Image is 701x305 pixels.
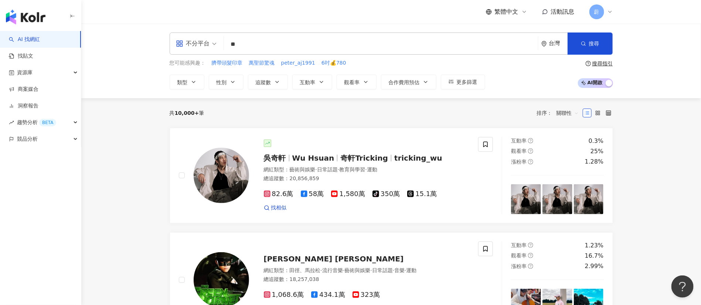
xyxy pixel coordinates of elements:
span: 1,068.6萬 [264,291,304,299]
span: · [370,267,372,273]
div: 網紅類型 ： [264,166,470,174]
a: 找貼文 [9,52,33,60]
button: 觀看率 [337,75,377,89]
span: 10,000+ [175,110,199,116]
div: 台灣 [549,40,568,47]
img: post-image [542,184,572,214]
span: question-circle [528,264,533,269]
span: 吳奇軒 [264,154,286,162]
button: 合作費用預估 [381,75,436,89]
span: 漲粉率 [511,159,527,165]
img: KOL Avatar [194,148,249,203]
button: peter_aj1991 [281,59,316,67]
img: post-image [574,184,604,214]
span: 82.6萬 [264,190,293,198]
span: question-circle [528,159,533,164]
span: · [343,267,344,273]
div: 網紅類型 ： [264,267,470,274]
span: 互動率 [511,138,527,144]
div: 25% [591,147,604,155]
span: question-circle [528,253,533,258]
span: 教育與學習 [339,167,365,172]
span: 奇軒Tricking [340,154,388,162]
span: 您可能感興趣： [170,59,206,67]
button: 互動率 [292,75,332,89]
span: 類型 [177,79,188,85]
div: 1.23% [585,241,604,250]
span: 15.1萬 [407,190,437,198]
span: rise [9,120,14,125]
span: 運動 [367,167,377,172]
div: 共 筆 [170,110,204,116]
span: 合作費用預估 [389,79,420,85]
a: searchAI 找網紅 [9,36,40,43]
div: 總追蹤數 ： 20,856,859 [264,175,470,182]
a: KOL Avatar吳奇軒Wu Hsuan奇軒Trickingtricking_wu網紅類型：藝術與娛樂·日常話題·教育與學習·運動總追蹤數：20,856,85982.6萬58萬1,580萬35... [170,128,613,223]
span: · [338,167,339,172]
span: question-circle [528,243,533,248]
a: 找相似 [264,204,287,212]
span: 音樂 [394,267,405,273]
span: 關聯性 [557,107,579,119]
span: · [393,267,394,273]
span: 藝術與娛樂 [290,167,316,172]
span: 臍帶頭髮印章 [212,59,243,67]
span: 資源庫 [17,64,33,81]
img: post-image [511,184,541,214]
button: 追蹤數 [248,75,288,89]
button: 萬聖節驚魂 [249,59,275,67]
a: 商案媒合 [9,86,38,93]
div: 0.3% [589,137,604,145]
span: · [321,267,322,273]
span: 蔚 [594,8,599,16]
a: 洞察報告 [9,102,38,110]
button: 更多篩選 [441,75,485,89]
span: 流行音樂 [322,267,343,273]
span: question-circle [586,61,591,66]
span: question-circle [528,148,533,154]
span: 追蹤數 [256,79,271,85]
span: 觀看率 [511,148,527,154]
img: logo [6,10,45,24]
span: 運動 [406,267,417,273]
span: 434.1萬 [311,291,345,299]
div: 16.7% [585,252,604,260]
button: 搜尋 [568,32,613,55]
span: 藝術與娛樂 [344,267,370,273]
span: 性別 [217,79,227,85]
span: 日常話題 [372,267,393,273]
div: BETA [39,119,56,126]
span: 田徑、馬拉松 [290,267,321,273]
iframe: Help Scout Beacon - Open [671,275,694,298]
span: [PERSON_NAME] [PERSON_NAME] [264,254,404,263]
span: · [316,167,317,172]
span: 58萬 [301,190,324,198]
button: 臍帶頭髮印章 [211,59,243,67]
span: 繁體中文 [495,8,518,16]
span: 活動訊息 [551,8,575,15]
span: 1,580萬 [331,190,365,198]
span: 漲粉率 [511,263,527,269]
span: 觀看率 [344,79,360,85]
div: 總追蹤數 ： 18,257,038 [264,276,470,283]
span: 日常話題 [317,167,338,172]
span: Wu Hsuan [292,154,334,162]
button: 6吋💰780 [321,59,347,67]
span: tricking_wu [394,154,442,162]
span: 互動率 [511,242,527,248]
span: 350萬 [372,190,400,198]
span: appstore [176,40,183,47]
span: 更多篩選 [457,79,477,85]
div: 1.28% [585,158,604,166]
span: 觀看率 [511,253,527,258]
div: 2.99% [585,262,604,270]
span: 競品分析 [17,131,38,147]
span: · [365,167,367,172]
button: 性別 [209,75,244,89]
span: environment [541,41,547,47]
span: question-circle [528,138,533,143]
span: 互動率 [300,79,316,85]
